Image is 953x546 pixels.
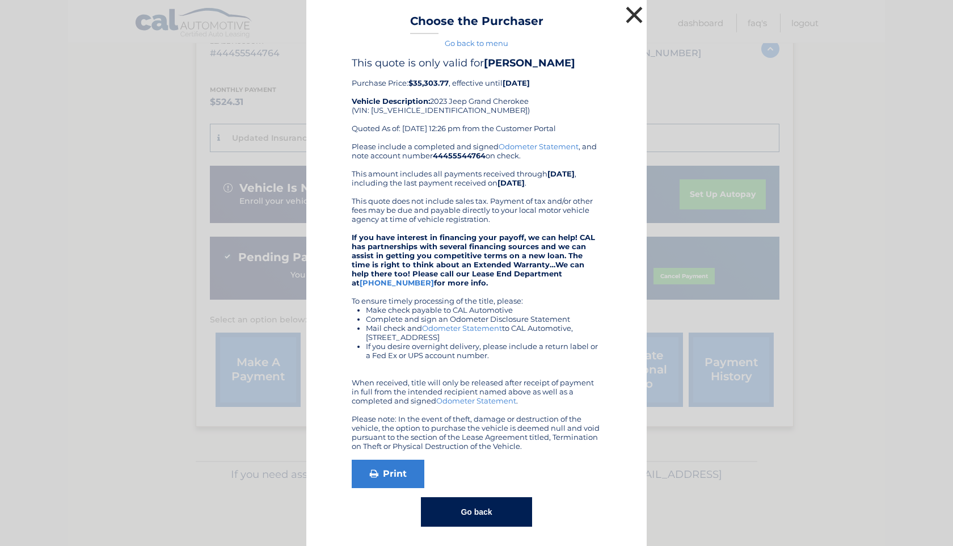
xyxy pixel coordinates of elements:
[352,57,601,142] div: Purchase Price: , effective until 2023 Jeep Grand Cherokee (VIN: [US_VEHICLE_IDENTIFICATION_NUMBE...
[410,14,543,34] h3: Choose the Purchaser
[366,324,601,342] li: Mail check and to CAL Automotive, [STREET_ADDRESS]
[352,233,595,287] strong: If you have interest in financing your payoff, we can help! CAL has partnerships with several fin...
[422,324,502,333] a: Odometer Statement
[352,57,601,69] h4: This quote is only valid for
[484,57,575,69] b: [PERSON_NAME]
[366,314,601,324] li: Complete and sign an Odometer Disclosure Statement
[352,96,430,106] strong: Vehicle Description:
[366,305,601,314] li: Make check payable to CAL Automotive
[445,39,508,48] a: Go back to menu
[623,3,646,26] button: ×
[421,497,532,527] button: Go back
[433,151,486,160] b: 44455544764
[499,142,579,151] a: Odometer Statement
[547,169,575,178] b: [DATE]
[360,278,434,287] a: [PHONE_NUMBER]
[503,78,530,87] b: [DATE]
[408,78,449,87] b: $35,303.77
[436,396,516,405] a: Odometer Statement
[497,178,525,187] b: [DATE]
[352,460,424,488] a: Print
[366,342,601,360] li: If you desire overnight delivery, please include a return label or a Fed Ex or UPS account number.
[352,142,601,451] div: Please include a completed and signed , and note account number on check. This amount includes al...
